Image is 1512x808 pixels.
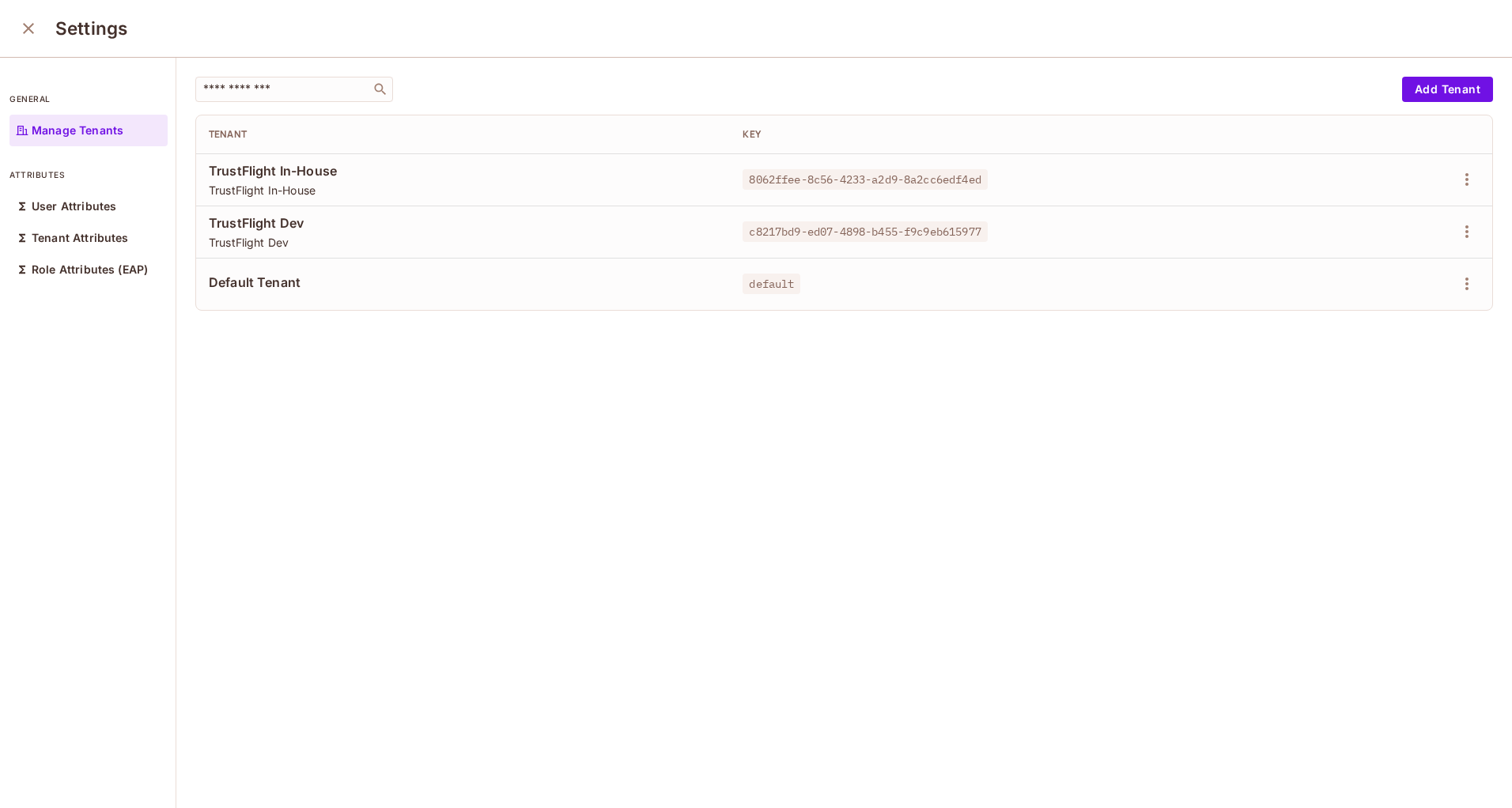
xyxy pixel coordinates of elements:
[13,13,44,44] button: close
[209,183,717,198] span: TrustFlight In-House
[209,274,717,291] span: Default Tenant
[9,93,168,105] p: general
[209,162,717,179] span: TrustFlight In-House
[9,168,168,181] p: attributes
[209,235,717,250] span: TrustFlight Dev
[32,263,148,276] p: Role Attributes (EAP)
[209,214,717,232] span: TrustFlight Dev
[1402,77,1493,102] button: Add Tenant
[743,274,800,294] span: default
[209,128,717,141] div: Tenant
[32,124,123,137] p: Manage Tenants
[55,17,127,40] h3: Settings
[32,200,116,213] p: User Attributes
[743,221,987,242] span: c8217bd9-ed07-4898-b455-f9c9eb615977
[32,232,129,244] p: Tenant Attributes
[743,169,987,190] span: 8062ffee-8c56-4233-a2d9-8a2cc6edf4ed
[743,128,1251,141] div: Key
